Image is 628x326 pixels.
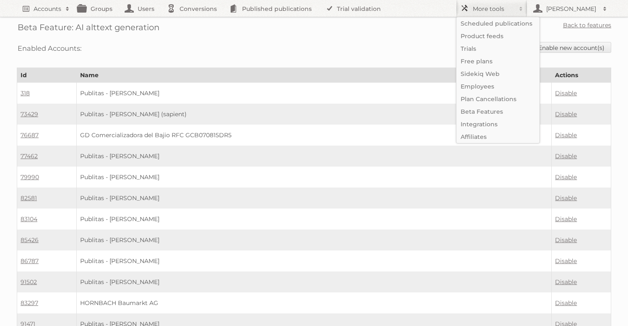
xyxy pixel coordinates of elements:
[456,130,539,143] a: Affiliates
[456,105,539,118] a: Beta Features
[76,104,552,125] td: Publitas - [PERSON_NAME] (sapient)
[76,188,552,209] td: Publitas - [PERSON_NAME]
[456,55,539,68] a: Free plans
[76,125,552,146] td: GD Comercializadora del Bajio RFC GCB070815DR5
[555,89,577,97] a: Disable
[555,299,577,307] a: Disable
[456,17,539,30] a: Scheduled publications
[552,68,611,83] th: Actions
[456,30,539,42] a: Product feeds
[21,299,38,307] a: 83297
[21,194,37,202] a: 82581
[21,131,39,139] a: 76687
[555,194,577,202] a: Disable
[532,42,611,53] a: Enable new account(s)
[34,5,61,13] h2: Accounts
[76,83,552,104] td: Publitas - [PERSON_NAME]
[21,278,37,286] a: 91502
[76,271,552,292] td: Publitas - [PERSON_NAME]
[456,93,539,105] a: Plan Cancellations
[76,292,552,313] td: HORNBACH Baumarkt AG
[555,131,577,139] a: Disable
[555,215,577,223] a: Disable
[456,42,539,55] a: Trials
[473,5,515,13] h2: More tools
[76,146,552,167] td: Publitas - [PERSON_NAME]
[21,236,39,244] a: 85426
[21,89,30,97] a: 318
[21,110,38,118] a: 73429
[555,173,577,181] a: Disable
[21,173,39,181] a: 79990
[76,250,552,271] td: Publitas - [PERSON_NAME]
[555,278,577,286] a: Disable
[76,209,552,230] td: Publitas - [PERSON_NAME]
[21,257,39,265] a: 86787
[18,42,81,55] h3: Enabled Accounts:
[18,21,159,34] h2: Beta Feature: AI alttext generation
[544,5,599,13] h2: [PERSON_NAME]
[21,215,37,223] a: 83104
[456,68,539,80] a: Sidekiq Web
[555,110,577,118] a: Disable
[555,257,577,265] a: Disable
[76,230,552,250] td: Publitas - [PERSON_NAME]
[76,68,552,83] th: Name
[555,236,577,244] a: Disable
[21,152,38,160] a: 77462
[555,152,577,160] a: Disable
[456,118,539,130] a: Integrations
[563,21,611,29] a: Back to features
[76,167,552,188] td: Publitas - [PERSON_NAME]
[17,68,77,83] th: Id
[456,80,539,93] a: Employees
